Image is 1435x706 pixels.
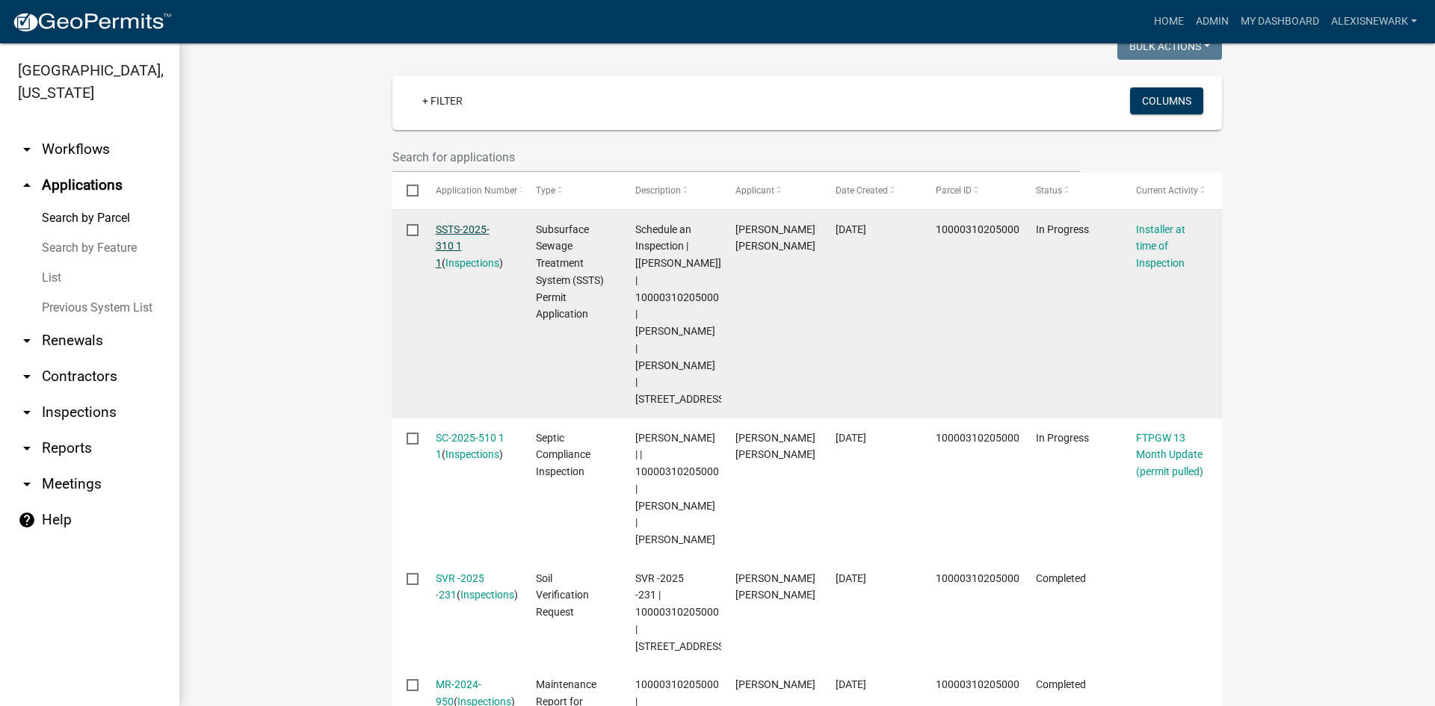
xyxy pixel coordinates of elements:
a: Home [1148,7,1190,36]
span: 10000310205000 [936,432,1019,444]
span: 10000310205000 [936,223,1019,235]
input: Search for applications [392,142,1080,173]
a: Inspections [445,448,499,460]
a: Inspections [460,589,514,601]
a: SC-2025-510 1 1 [436,432,504,461]
i: arrow_drop_down [18,332,36,350]
span: 06/13/2024 [836,678,866,690]
span: Peter Ross Johnson [735,572,815,601]
span: Current Activity [1136,185,1198,196]
div: ( ) [436,221,507,272]
div: ( ) [436,570,507,604]
span: Description [635,185,681,196]
span: Emma Swenson | | 10000310205000 | ROBERT EHLERT | LINDA JO EHLERT [635,432,719,546]
i: arrow_drop_down [18,368,36,385]
a: My Dashboard [1235,7,1325,36]
span: Septic Compliance Inspection [536,432,590,478]
datatable-header-cell: Status [1022,173,1122,208]
datatable-header-cell: Current Activity [1122,173,1222,208]
datatable-header-cell: Applicant [721,173,821,208]
i: arrow_drop_down [18,140,36,158]
span: SVR -2025 -231 | 10000310205000 | 16379 355TH AVE [635,572,727,652]
span: Schedule an Inspection | [Andrea Perales] | 10000310205000 | ROBERT EHLERT | LINDA JO EHLERT | 16... [635,223,727,406]
span: 10000310205000 [936,678,1019,690]
i: arrow_drop_down [18,403,36,421]
span: Applicant [735,185,774,196]
span: 08/05/2025 [836,223,866,235]
a: Admin [1190,7,1235,36]
a: Installer at time of Inspection [1136,223,1185,270]
i: help [18,511,36,529]
a: FTPGW 13 Month Update (permit pulled) [1136,432,1203,478]
button: Columns [1130,87,1203,114]
span: Completed [1036,678,1086,690]
datatable-header-cell: Date Created [821,173,922,208]
span: Date Created [836,185,888,196]
a: alexisnewark [1325,7,1423,36]
datatable-header-cell: Application Number [421,173,521,208]
button: Bulk Actions [1117,33,1222,60]
span: 07/24/2025 [836,572,866,584]
a: SVR -2025 -231 [436,572,484,601]
datatable-header-cell: Type [521,173,621,208]
span: Completed [1036,572,1086,584]
span: Status [1036,185,1062,196]
span: Subsurface Sewage Treatment System (SSTS) Permit Application [536,223,604,321]
span: Parcel ID [936,185,972,196]
i: arrow_drop_down [18,475,36,493]
span: Peter Ross Johnson [735,432,815,461]
span: In Progress [1036,432,1089,444]
a: SSTS-2025-310 1 1 [436,223,490,270]
span: Type [536,185,555,196]
i: arrow_drop_up [18,176,36,194]
datatable-header-cell: Select [392,173,421,208]
span: 08/05/2025 [836,432,866,444]
span: Scott M Ellingson [735,678,815,690]
i: arrow_drop_down [18,439,36,457]
a: Inspections [445,257,499,269]
datatable-header-cell: Parcel ID [922,173,1022,208]
a: + Filter [410,87,475,114]
span: 10000310205000 [936,572,1019,584]
span: Peter Ross Johnson [735,223,815,253]
span: Soil Verification Request [536,572,589,619]
span: Application Number [436,185,517,196]
div: ( ) [436,430,507,464]
span: In Progress [1036,223,1089,235]
datatable-header-cell: Description [621,173,721,208]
